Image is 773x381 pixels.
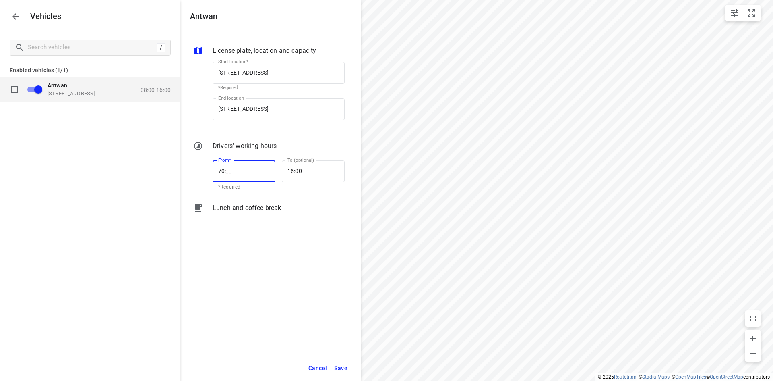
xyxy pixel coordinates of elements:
p: Drivers’ working hours [213,141,277,151]
p: *Required [218,85,339,90]
button: Cancel [305,360,331,377]
a: OpenStreetMap [710,374,743,380]
div: small contained button group [725,5,761,21]
a: OpenMapTiles [675,374,706,380]
div: Drivers’ working hours [193,141,345,152]
a: Routetitan [614,374,637,380]
button: Map settings [727,5,743,21]
h5: Antwan [190,12,217,21]
p: [STREET_ADDRESS] [48,90,128,96]
p: *Required [218,183,270,192]
input: Search vehicles [28,41,157,54]
span: Save [334,363,347,373]
div: License plate, location and capacity [193,46,345,57]
p: 08:00-16:00 [141,86,171,93]
div: Lunch and coffee break [193,203,345,227]
span: Antwan [48,82,67,88]
p: — [275,172,282,178]
span: Cancel [308,363,327,373]
button: Fit zoom [743,5,759,21]
span: Disable [23,81,43,97]
button: Save [331,360,351,377]
p: Lunch and coffee break [213,203,281,213]
p: Vehicles [24,12,62,21]
li: © 2025 , © , © © contributors [598,374,770,380]
div: / [157,43,165,52]
a: Stadia Maps [642,374,670,380]
p: License plate, location and capacity [213,46,316,56]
